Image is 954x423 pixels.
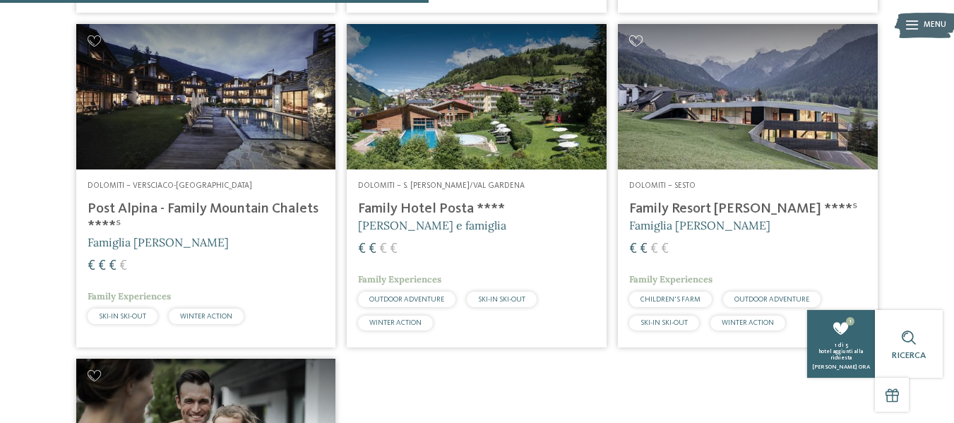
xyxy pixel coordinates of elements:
span: Ricerca [892,351,926,360]
span: OUTDOOR ADVENTURE [734,296,809,303]
span: € [390,242,398,256]
img: Post Alpina - Family Mountain Chalets ****ˢ [76,24,336,170]
span: Famiglia [PERSON_NAME] [629,218,770,232]
span: OUTDOOR ADVENTURE [369,296,444,303]
h4: Family Hotel Posta **** [358,201,595,218]
span: 5 [845,342,848,348]
span: SKI-IN SKI-OUT [99,313,146,320]
img: Family Resort Rainer ****ˢ [618,24,878,170]
span: Family Experiences [629,273,712,285]
span: hotel aggiunti alla richiesta [819,349,863,361]
span: € [629,242,637,256]
span: 1 [835,342,837,348]
span: SKI-IN SKI-OUT [640,319,688,326]
span: Famiglia [PERSON_NAME] [88,235,229,249]
span: Dolomiti – Sesto [629,181,696,190]
span: € [88,259,95,273]
span: WINTER ACTION [722,319,774,326]
span: € [358,242,366,256]
span: € [98,259,106,273]
span: € [119,259,127,273]
a: Cercate un hotel per famiglie? Qui troverete solo i migliori! Dolomiti – Versciaco-[GEOGRAPHIC_DA... [76,24,336,348]
span: € [661,242,669,256]
span: 1 [846,317,854,326]
span: CHILDREN’S FARM [640,296,700,303]
span: € [369,242,376,256]
span: SKI-IN SKI-OUT [478,296,525,303]
span: Dolomiti – S. [PERSON_NAME]/Val Gardena [358,181,525,190]
span: Family Experiences [358,273,441,285]
span: € [650,242,658,256]
span: [PERSON_NAME] e famiglia [358,218,506,232]
h4: Family Resort [PERSON_NAME] ****ˢ [629,201,866,218]
a: Cercate un hotel per famiglie? Qui troverete solo i migliori! Dolomiti – S. [PERSON_NAME]/Val Gar... [347,24,607,348]
span: € [109,259,117,273]
a: Cercate un hotel per famiglie? Qui troverete solo i migliori! Dolomiti – Sesto Family Resort [PER... [618,24,878,348]
span: WINTER ACTION [369,319,422,326]
span: € [379,242,387,256]
span: € [640,242,648,256]
span: [PERSON_NAME] ora [812,364,870,370]
span: WINTER ACTION [180,313,232,320]
a: 1 1 di 5 hotel aggiunti alla richiesta [PERSON_NAME] ora [807,310,875,378]
span: Dolomiti – Versciaco-[GEOGRAPHIC_DATA] [88,181,252,190]
span: Family Experiences [88,290,171,302]
span: di [838,342,844,348]
img: Cercate un hotel per famiglie? Qui troverete solo i migliori! [347,24,607,170]
h4: Post Alpina - Family Mountain Chalets ****ˢ [88,201,325,234]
